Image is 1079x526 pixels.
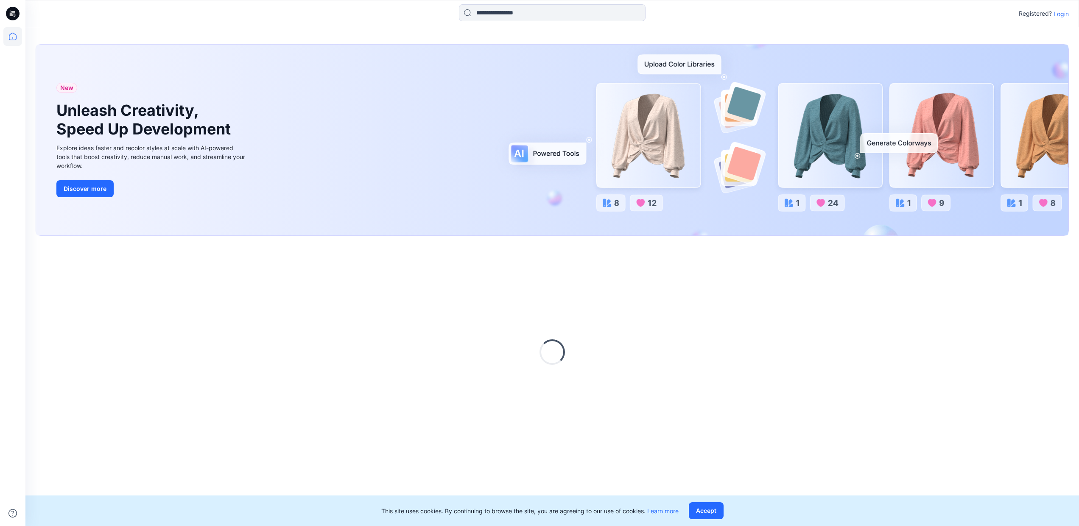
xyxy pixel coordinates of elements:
[381,506,679,515] p: This site uses cookies. By continuing to browse the site, you are agreeing to our use of cookies.
[56,101,235,138] h1: Unleash Creativity, Speed Up Development
[56,180,247,197] a: Discover more
[1054,9,1069,18] p: Login
[56,180,114,197] button: Discover more
[60,83,73,93] span: New
[1019,8,1052,19] p: Registered?
[56,143,247,170] div: Explore ideas faster and recolor styles at scale with AI-powered tools that boost creativity, red...
[689,502,724,519] button: Accept
[647,507,679,515] a: Learn more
